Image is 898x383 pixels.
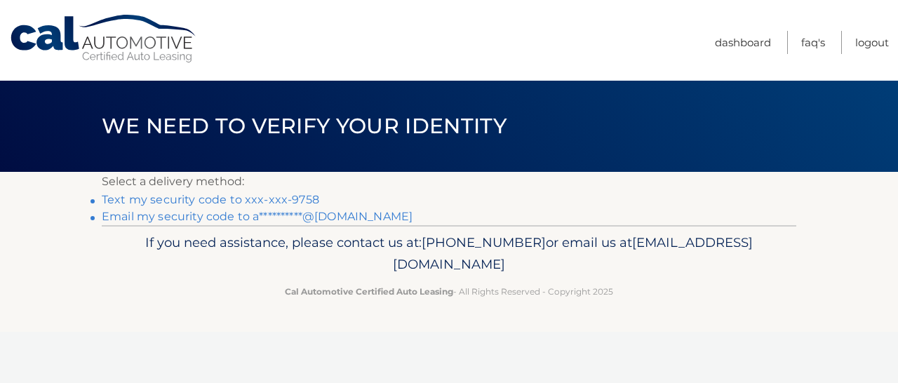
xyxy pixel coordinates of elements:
[111,284,787,299] p: - All Rights Reserved - Copyright 2025
[422,234,546,250] span: [PHONE_NUMBER]
[102,172,796,191] p: Select a delivery method:
[102,113,507,139] span: We need to verify your identity
[102,193,319,206] a: Text my security code to xxx-xxx-9758
[102,210,413,223] a: Email my security code to a**********@[DOMAIN_NAME]
[9,14,199,64] a: Cal Automotive
[715,31,771,54] a: Dashboard
[855,31,889,54] a: Logout
[801,31,825,54] a: FAQ's
[111,231,787,276] p: If you need assistance, please contact us at: or email us at
[285,286,453,297] strong: Cal Automotive Certified Auto Leasing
